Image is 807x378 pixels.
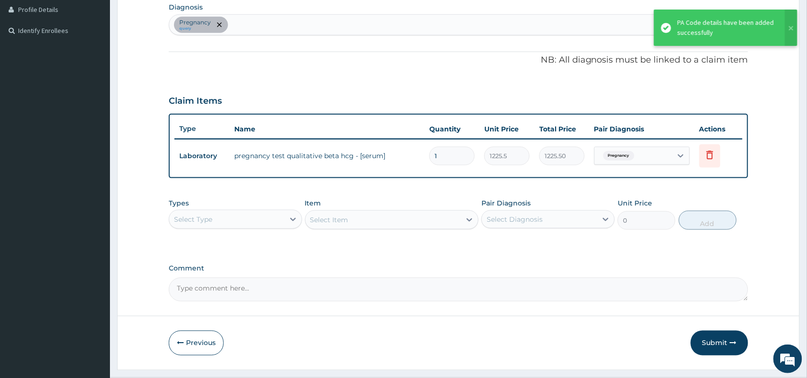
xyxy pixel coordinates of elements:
h3: Claim Items [169,96,222,107]
span: Pregnancy [603,151,634,161]
img: d_794563401_company_1708531726252_794563401 [18,48,39,72]
small: query [179,26,211,31]
p: NB: All diagnosis must be linked to a claim item [169,54,748,66]
button: Previous [169,331,224,356]
div: Minimize live chat window [157,5,180,28]
th: Name [229,119,425,139]
div: PA Code details have been added successfully [677,18,776,38]
th: Actions [695,119,742,139]
td: pregnancy test qualitative beta hcg - [serum] [229,146,425,165]
label: Types [169,199,189,207]
span: remove selection option [215,21,224,29]
td: Laboratory [174,147,229,165]
button: Submit [691,331,748,356]
div: Select Type [174,215,212,224]
th: Quantity [425,119,480,139]
label: Comment [169,264,748,272]
label: Diagnosis [169,2,203,12]
th: Type [174,120,229,138]
label: Unit Price [618,198,652,208]
th: Pair Diagnosis [589,119,695,139]
label: Item [305,198,321,208]
textarea: Type your message and hit 'Enter' [5,261,182,294]
span: We're online! [55,120,132,217]
div: Select Diagnosis [487,215,543,224]
th: Unit Price [480,119,534,139]
div: Chat with us now [50,54,161,66]
label: Pair Diagnosis [481,198,531,208]
p: Pregnancy [179,19,211,26]
th: Total Price [534,119,589,139]
button: Add [679,211,737,230]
